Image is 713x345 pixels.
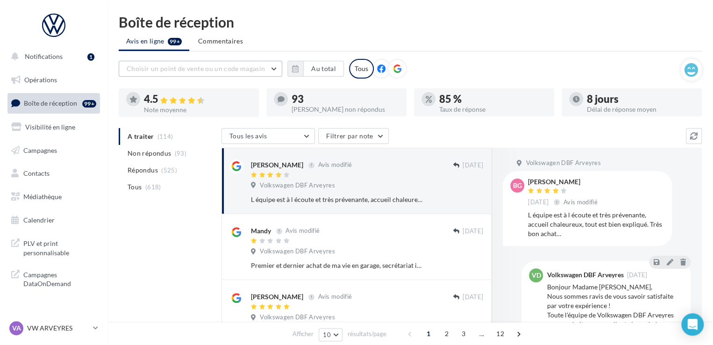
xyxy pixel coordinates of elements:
[145,183,161,191] span: (618)
[38,54,45,62] img: tab_domain_overview_orange.svg
[6,265,102,292] a: Campagnes DataOnDemand
[287,61,344,77] button: Au total
[23,193,62,201] span: Médiathèque
[681,313,704,336] div: Open Intercom Messenger
[6,70,102,90] a: Opérations
[24,99,77,107] span: Boîte de réception
[463,293,483,302] span: [DATE]
[6,187,102,207] a: Médiathèque
[319,328,342,341] button: 10
[323,331,331,338] span: 10
[439,94,547,104] div: 85 %
[128,149,171,158] span: Non répondus
[127,65,265,72] span: Choisir un point de vente ou un code magasin
[318,161,352,169] span: Avis modifié
[463,227,483,236] span: [DATE]
[439,106,547,113] div: Taux de réponse
[119,61,282,77] button: Choisir un point de vente ou un code magasin
[128,182,142,192] span: Tous
[6,141,102,160] a: Campagnes
[456,326,471,341] span: 3
[563,198,598,206] span: Avis modifié
[6,210,102,230] a: Calendrier
[528,198,549,207] span: [DATE]
[24,24,106,32] div: Domaine: [DOMAIN_NAME]
[6,233,102,261] a: PLV et print personnalisable
[303,61,344,77] button: Au total
[260,247,335,256] span: Volkswagen DBF Arveyres
[229,132,267,140] span: Tous les avis
[463,161,483,170] span: [DATE]
[251,160,303,170] div: [PERSON_NAME]
[6,164,102,183] a: Contacts
[119,15,702,29] div: Boîte de réception
[144,94,251,105] div: 4.5
[528,210,664,238] div: L équipe est à l écoute et très prévenante, accueil chaleureux, tout est bien expliqué. Très bon ...
[318,128,389,144] button: Filtrer par note
[627,272,647,278] span: [DATE]
[23,169,50,177] span: Contacts
[175,150,186,157] span: (93)
[439,326,454,341] span: 2
[106,54,114,62] img: tab_keywords_by_traffic_grey.svg
[23,146,57,154] span: Campagnes
[48,55,72,61] div: Domaine
[6,47,98,66] button: Notifications 1
[82,100,96,108] div: 99+
[128,165,158,175] span: Répondus
[292,94,399,104] div: 93
[251,226,271,236] div: Mandy
[528,179,599,185] div: [PERSON_NAME]
[6,93,102,113] a: Boîte de réception99+
[474,326,489,341] span: ...
[27,323,89,333] p: VW ARVEYRES
[587,106,694,113] div: Délai de réponse moyen
[587,94,694,104] div: 8 jours
[285,227,320,235] span: Avis modifié
[15,15,22,22] img: logo_orange.svg
[6,117,102,137] a: Visibilité en ligne
[251,195,422,204] div: L équipe est à l écoute et très prévenante, accueil chaleureux, tout est bien expliqué. Très bon ...
[349,59,374,79] div: Tous
[547,272,623,278] div: Volkswagen DBF Arveyres
[161,166,177,174] span: (525)
[251,292,303,302] div: [PERSON_NAME]
[260,181,335,190] span: Volkswagen DBF Arveyres
[26,15,46,22] div: v 4.0.25
[547,282,683,338] div: Bonjour Madame [PERSON_NAME], Nous sommes ravis de vous savoir satisfaite par votre expérience ! ...
[526,159,600,167] span: Volkswagen DBF Arveyres
[25,52,63,60] span: Notifications
[348,330,386,338] span: résultats/page
[23,237,96,257] span: PLV et print personnalisable
[15,24,22,32] img: website_grey.svg
[198,36,243,46] span: Commentaires
[251,261,422,270] div: Premier et dernier achat de ma vie en garage, secrétariat incompétent ! Le délai de livraison en ...
[531,271,541,280] span: VD
[292,330,314,338] span: Afficher
[23,268,96,288] span: Campagnes DataOnDemand
[513,181,522,190] span: BG
[421,326,436,341] span: 1
[24,76,57,84] span: Opérations
[116,55,143,61] div: Mots-clés
[492,326,508,341] span: 12
[23,216,55,224] span: Calendrier
[292,106,399,113] div: [PERSON_NAME] non répondus
[12,323,21,333] span: VA
[25,123,75,131] span: Visibilité en ligne
[221,128,315,144] button: Tous les avis
[87,53,94,61] div: 1
[144,107,251,113] div: Note moyenne
[7,319,100,337] a: VA VW ARVEYRES
[318,293,352,301] span: Avis modifié
[260,313,335,322] span: Volkswagen DBF Arveyres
